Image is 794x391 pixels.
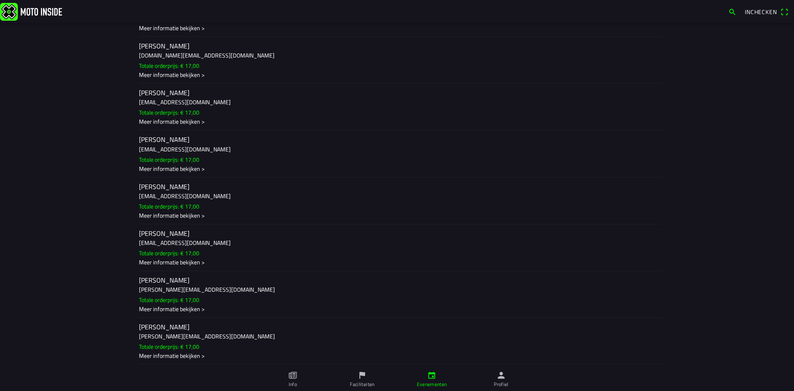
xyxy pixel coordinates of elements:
ion-icon: flag [358,371,367,380]
ion-text: Totale orderprijs: € 17,00 [139,202,199,211]
div: Meer informatie bekijken > [139,258,655,266]
a: search [724,5,741,19]
h2: [PERSON_NAME] [139,89,655,97]
h2: [PERSON_NAME] [139,230,655,237]
h3: [EMAIL_ADDRESS][DOMAIN_NAME] [139,144,655,153]
ion-text: Totale orderprijs: € 17,00 [139,155,199,163]
div: Meer informatie bekijken > [139,117,655,126]
ion-label: Info [289,381,297,388]
a: Incheckenqr scanner [741,5,792,19]
h2: [PERSON_NAME] [139,182,655,190]
ion-text: Totale orderprijs: € 17,00 [139,108,199,117]
span: Inchecken [745,7,777,16]
div: Meer informatie bekijken > [139,351,655,360]
ion-label: Faciliteiten [350,381,374,388]
ion-label: Profiel [494,381,509,388]
div: Meer informatie bekijken > [139,70,655,79]
h3: [EMAIL_ADDRESS][DOMAIN_NAME] [139,192,655,200]
div: Meer informatie bekijken > [139,211,655,220]
h2: [PERSON_NAME] [139,42,655,50]
h3: [EMAIL_ADDRESS][DOMAIN_NAME] [139,238,655,247]
ion-text: Totale orderprijs: € 17,00 [139,295,199,304]
ion-text: Totale orderprijs: € 17,00 [139,342,199,351]
h2: [PERSON_NAME] [139,136,655,144]
div: Meer informatie bekijken > [139,24,655,32]
h3: [DOMAIN_NAME][EMAIL_ADDRESS][DOMAIN_NAME] [139,51,655,60]
ion-text: Totale orderprijs: € 17,00 [139,61,199,70]
div: Meer informatie bekijken > [139,164,655,173]
h2: [PERSON_NAME] [139,323,655,331]
h3: [PERSON_NAME][EMAIL_ADDRESS][DOMAIN_NAME] [139,285,655,294]
ion-label: Evenementen [417,381,447,388]
h3: [PERSON_NAME][EMAIL_ADDRESS][DOMAIN_NAME] [139,332,655,341]
ion-icon: person [497,371,506,380]
h2: [PERSON_NAME] [139,276,655,284]
ion-icon: calendar [427,371,436,380]
h3: [EMAIL_ADDRESS][DOMAIN_NAME] [139,98,655,106]
ion-text: Totale orderprijs: € 17,00 [139,249,199,257]
div: Meer informatie bekijken > [139,305,655,313]
ion-icon: paper [288,371,297,380]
